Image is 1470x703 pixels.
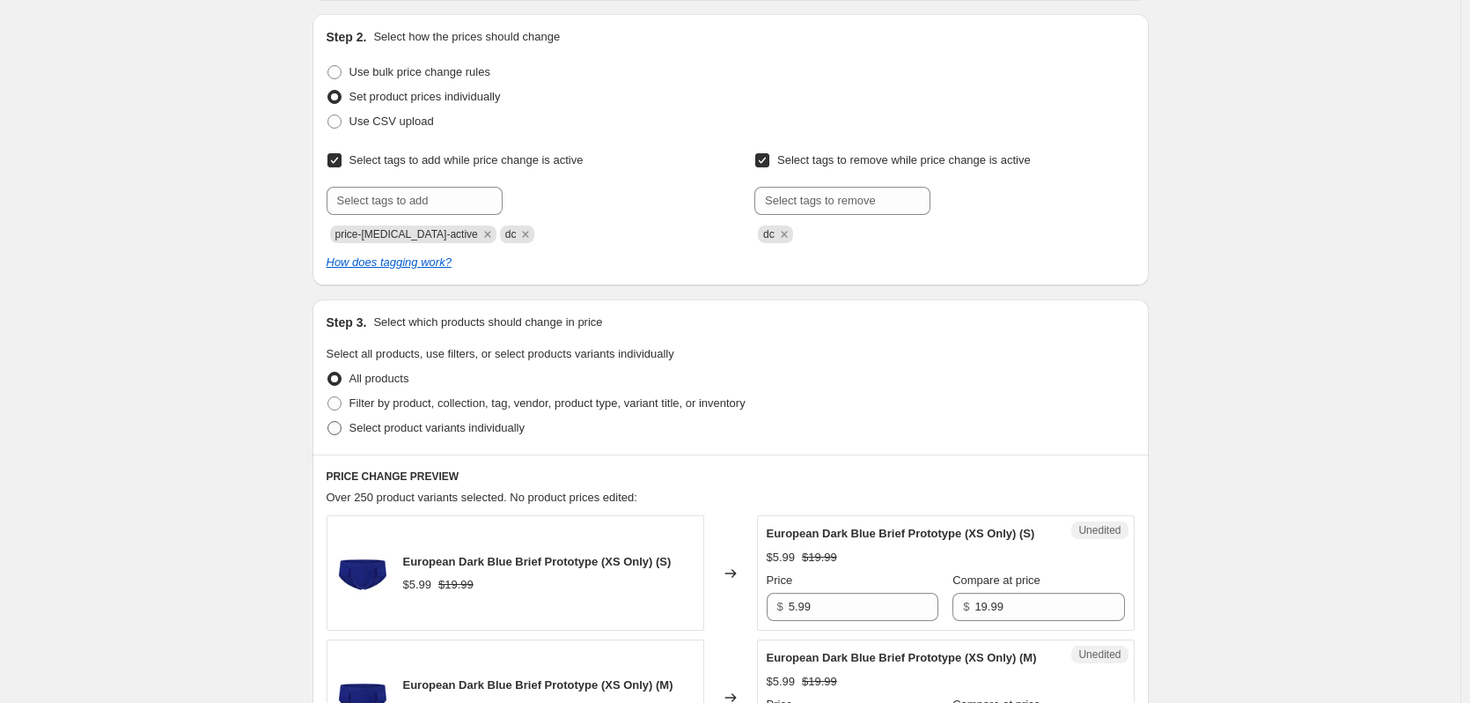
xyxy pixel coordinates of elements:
strike: $19.99 [438,576,474,594]
div: $5.99 [767,549,796,566]
h2: Step 3. [327,314,367,331]
span: European Dark Blue Brief Prototype (XS Only) (M) [403,678,673,692]
span: Price [767,573,793,587]
input: Select tags to remove [754,187,930,215]
span: Unedited [1078,523,1121,537]
span: European Dark Blue Brief Prototype (XS Only) (M) [767,651,1037,664]
h6: PRICE CHANGE PREVIEW [327,470,1135,484]
span: Select tags to add while price change is active [349,153,584,166]
span: Set product prices individually [349,90,501,103]
button: Remove price-change-job-active [480,226,496,242]
p: Select which products should change in price [373,314,602,331]
span: $ [963,600,969,613]
a: How does tagging work? [327,255,452,269]
span: price-change-job-active [335,228,478,240]
h2: Step 2. [327,28,367,46]
span: Over 250 product variants selected. No product prices edited: [327,491,637,504]
span: All products [349,372,409,385]
span: Use bulk price change rules [349,65,490,78]
button: Remove dc [776,226,792,242]
span: Select product variants individually [349,421,525,434]
span: Compare at price [952,573,1040,587]
span: $ [777,600,783,613]
strike: $19.99 [802,549,837,566]
span: Filter by product, collection, tag, vendor, product type, variant title, or inventory [349,396,746,410]
img: 711841530921_barkblue_1_80x.jpg [336,547,389,600]
span: Select tags to remove while price change is active [777,153,1031,166]
strike: $19.99 [802,673,837,691]
span: dc [505,228,517,240]
span: European Dark Blue Brief Prototype (XS Only) (S) [403,555,672,568]
p: Select how the prices should change [373,28,560,46]
span: Select all products, use filters, or select products variants individually [327,347,674,360]
div: $5.99 [403,576,432,594]
span: Use CSV upload [349,115,434,128]
input: Select tags to add [327,187,503,215]
div: $5.99 [767,673,796,691]
span: dc [763,228,775,240]
span: Unedited [1078,647,1121,662]
span: European Dark Blue Brief Prototype (XS Only) (S) [767,527,1035,540]
button: Remove dc [518,226,533,242]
